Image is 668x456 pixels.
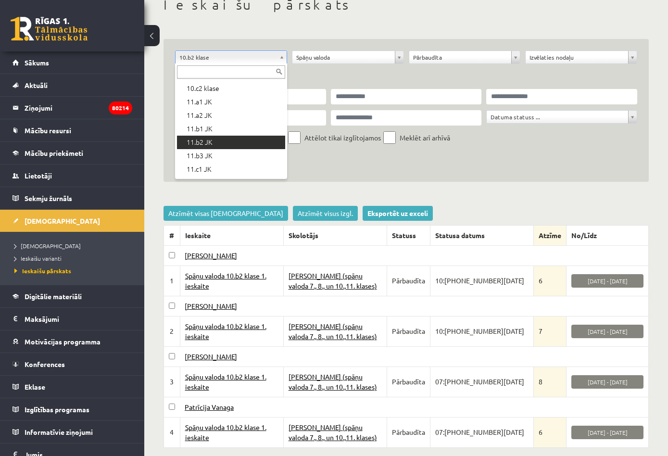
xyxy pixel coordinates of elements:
div: 11.b2 JK [177,136,285,149]
div: 11.b3 JK [177,149,285,163]
div: 11.c2 JK [177,176,285,190]
div: 11.c1 JK [177,163,285,176]
div: 11.a1 JK [177,95,285,109]
div: 11.a2 JK [177,109,285,122]
div: 11.b1 JK [177,122,285,136]
div: 10.c2 klase [177,82,285,95]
